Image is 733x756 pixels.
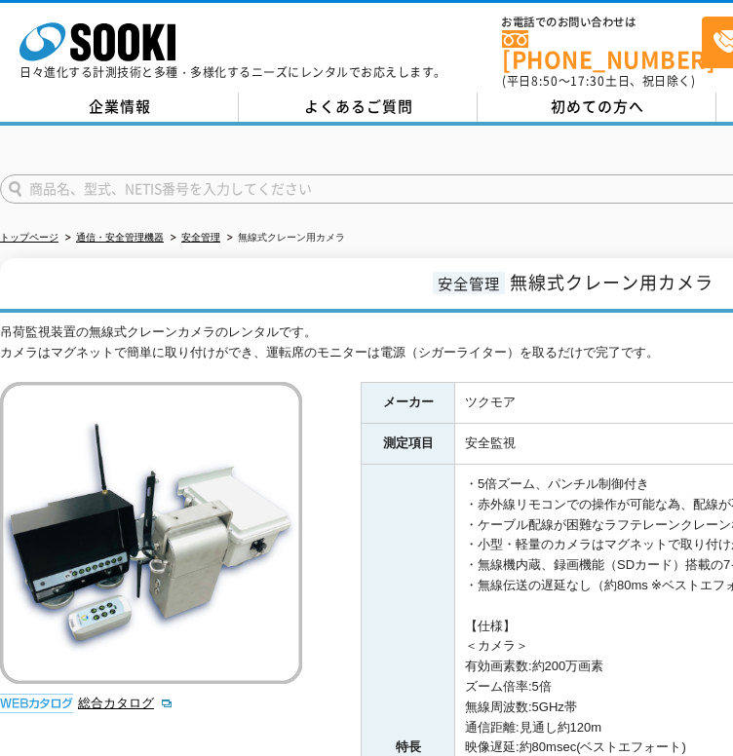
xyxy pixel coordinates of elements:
span: 初めての方へ [551,95,644,117]
th: 測定項目 [362,424,455,465]
span: 安全管理 [433,272,505,294]
p: 日々進化する計測技術と多種・多様化するニーズにレンタルでお応えします。 [19,66,446,78]
span: 無線式クレーン用カメラ [510,269,714,295]
a: よくあるご質問 [239,93,478,122]
a: 通信・安全管理機器 [76,232,164,243]
a: 総合カタログ [78,696,174,710]
a: 初めての方へ [478,93,716,122]
span: お電話でのお問い合わせは [502,17,702,28]
span: 8:50 [531,72,559,90]
th: メーカー [362,383,455,424]
span: (平日 ～ 土日、祝日除く) [502,72,695,90]
a: 安全管理 [181,232,220,243]
li: 無線式クレーン用カメラ [223,228,345,248]
span: 17:30 [570,72,605,90]
a: [PHONE_NUMBER] [502,30,702,70]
